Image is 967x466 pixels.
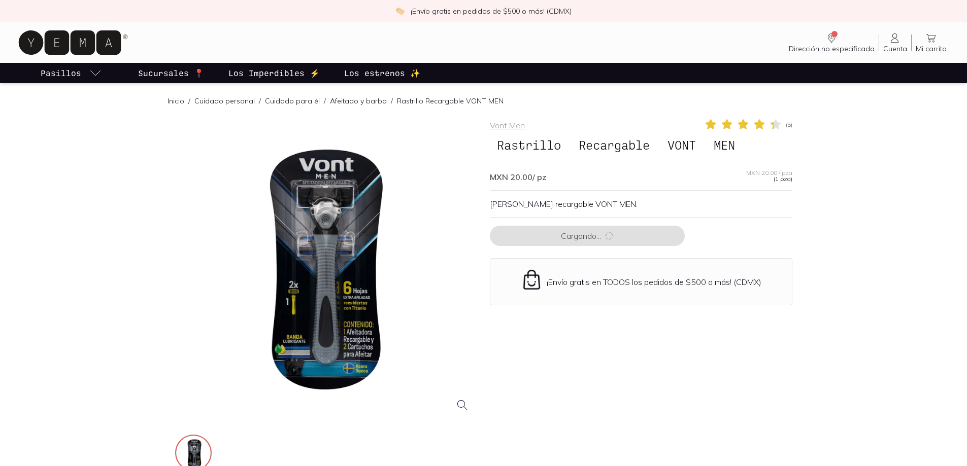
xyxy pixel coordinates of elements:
img: check [395,7,405,16]
a: Sucursales 📍 [136,63,206,83]
span: / [387,96,397,106]
p: ¡Envío gratis en TODOS los pedidos de $500 o más! (CDMX) [547,277,761,287]
a: Cuenta [879,32,911,53]
p: Sucursales 📍 [138,67,204,79]
p: Los estrenos ✨ [344,67,420,79]
span: ( 5 ) [786,122,792,128]
a: Los estrenos ✨ [342,63,422,83]
a: Dirección no especificada [785,32,879,53]
span: Dirección no especificada [789,44,875,53]
a: pasillo-todos-link [39,63,104,83]
a: Cuidado para él [265,96,320,105]
span: Recargable [572,135,657,155]
span: MXN 20.00 / pza [746,170,792,176]
span: Rastrillo [490,135,568,155]
span: VONT [660,135,703,155]
a: Mi carrito [912,32,951,53]
p: Pasillos [41,67,81,79]
span: MEN [707,135,742,155]
p: ¡Envío gratis en pedidos de $500 o más! (CDMX) [411,6,572,16]
span: / [255,96,265,106]
p: [PERSON_NAME] recargable VONT MEN. [490,199,792,209]
a: Los Imperdibles ⚡️ [226,63,322,83]
span: / [320,96,330,106]
button: Cargando... [490,226,685,246]
p: Los Imperdibles ⚡️ [228,67,320,79]
span: MXN 20.00 / pz [490,172,546,182]
p: Rastrillo Recargable VONT MEN [397,96,504,106]
span: (1 pza) [774,176,792,182]
span: Cuenta [883,44,907,53]
img: Envío [521,269,543,291]
span: / [184,96,194,106]
a: Inicio [168,96,184,105]
a: Vont Men [490,120,525,130]
span: Mi carrito [916,44,947,53]
a: Afeitado y barba [330,96,387,105]
a: Cuidado personal [194,96,255,105]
